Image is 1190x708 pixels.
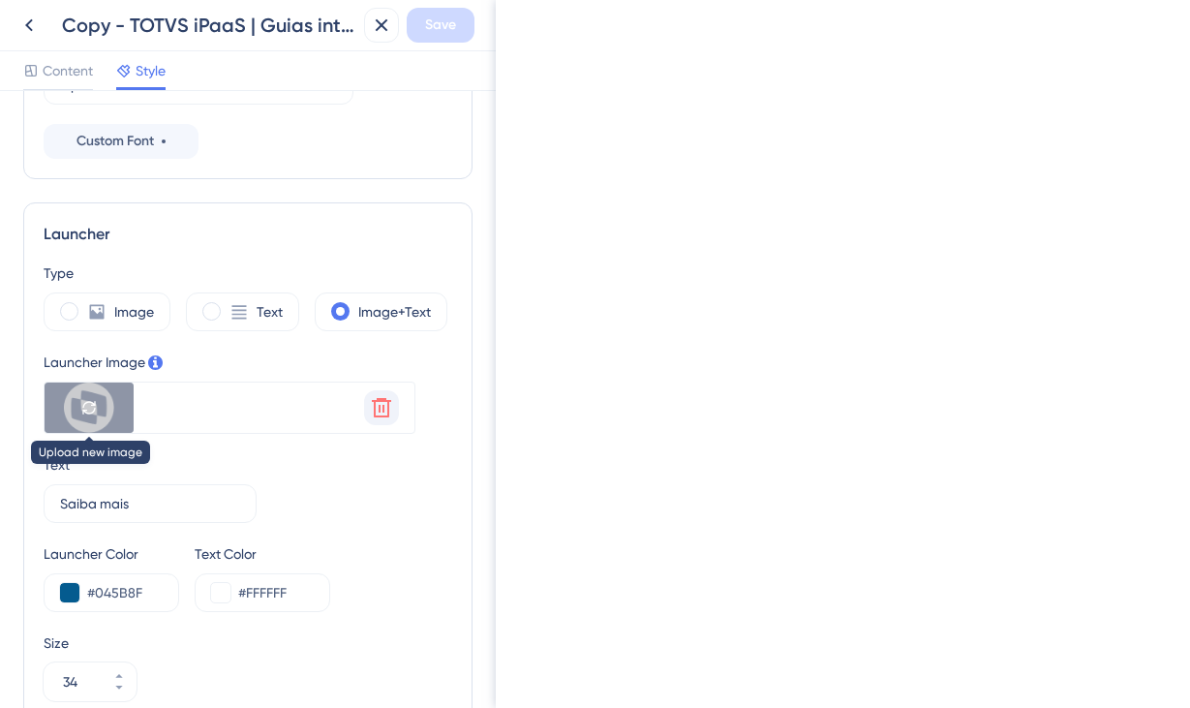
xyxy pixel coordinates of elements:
[76,130,154,153] span: Custom Font
[44,351,415,374] div: Launcher Image
[44,453,70,477] div: Text
[136,59,166,82] span: Style
[195,542,330,566] div: Text Color
[358,300,431,323] label: Image+Text
[62,12,356,39] div: Copy - TOTVS iPaaS | Guias interativos da home
[44,262,452,285] div: Type
[44,124,198,159] button: Custom Font
[407,8,474,43] button: Save
[114,300,154,323] label: Image
[425,14,456,37] span: Save
[44,542,179,566] div: Launcher Color
[60,493,240,514] input: Get Started
[44,223,452,246] div: Launcher
[43,59,93,82] span: Content
[44,631,452,655] div: Size
[257,300,283,323] label: Text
